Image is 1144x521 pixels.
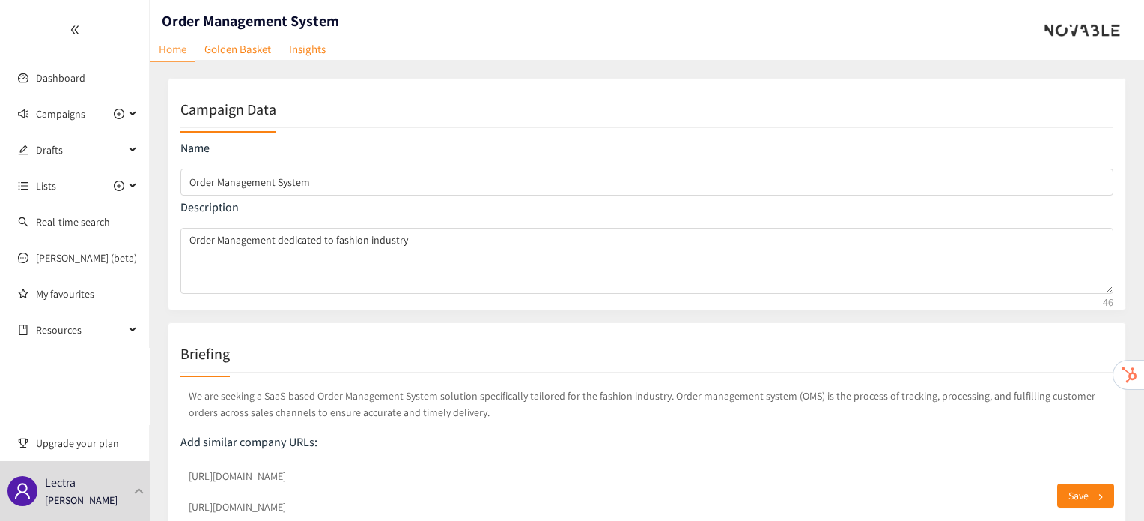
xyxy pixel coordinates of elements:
[36,251,137,265] a: [PERSON_NAME] (beta)
[36,428,138,458] span: Upgrade your plan
[36,215,110,229] a: Real-time search
[180,228,1113,294] textarea: campaign description
[36,171,56,201] span: Lists
[36,315,124,345] span: Resources
[114,109,124,119] span: plus-circle
[18,325,28,335] span: book
[180,434,1113,451] p: Add similar company URLs:
[280,37,335,61] a: Insights
[150,37,195,62] a: Home
[45,492,118,508] p: [PERSON_NAME]
[36,99,85,129] span: Campaigns
[1057,484,1114,508] button: Save
[180,199,1113,216] p: Description
[1069,449,1144,521] iframe: Chat Widget
[180,140,1113,157] p: Name
[180,385,1113,424] p: We are seeking a SaaS-based Order Management System solution specifically tailored for the fashio...
[13,482,31,500] span: user
[36,71,85,85] a: Dashboard
[18,109,28,119] span: sound
[18,145,28,155] span: edit
[1068,487,1089,504] span: Save
[180,169,1113,196] input: campaign name
[180,343,230,364] h2: Briefing
[180,463,1113,490] input: lookalikes url
[70,25,80,35] span: double-left
[114,181,124,191] span: plus-circle
[180,99,276,120] h2: Campaign Data
[195,37,280,61] a: Golden Basket
[45,473,76,492] p: Lectra
[36,279,138,309] a: My favourites
[36,135,124,165] span: Drafts
[18,438,28,448] span: trophy
[162,10,339,31] h1: Order Management System
[18,181,28,191] span: unordered-list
